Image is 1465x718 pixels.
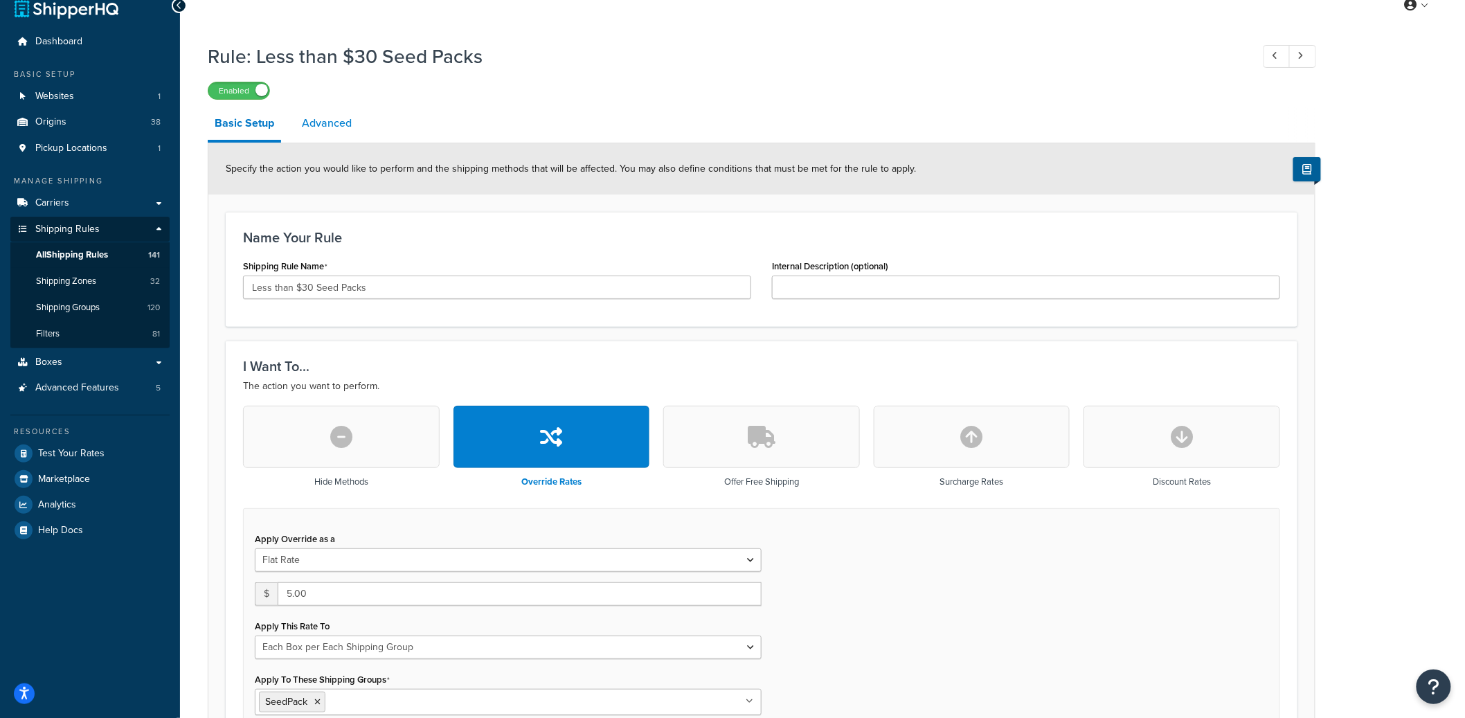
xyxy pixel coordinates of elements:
li: Origins [10,109,170,135]
h3: Override Rates [521,477,582,487]
h3: Name Your Rule [243,230,1280,245]
span: 120 [147,302,160,314]
label: Apply Override as a [255,534,335,544]
button: Open Resource Center [1417,670,1451,704]
a: Shipping Zones32 [10,269,170,294]
span: Pickup Locations [35,143,107,154]
li: Websites [10,84,170,109]
span: Shipping Rules [35,224,100,235]
a: Pickup Locations1 [10,136,170,161]
div: Basic Setup [10,69,170,80]
li: Pickup Locations [10,136,170,161]
button: Show Help Docs [1293,157,1321,181]
span: Specify the action you would like to perform and the shipping methods that will be affected. You ... [226,161,916,176]
a: Shipping Rules [10,217,170,242]
span: 1 [158,91,161,102]
li: Advanced Features [10,375,170,401]
div: Resources [10,426,170,438]
span: 141 [148,249,160,261]
span: 1 [158,143,161,154]
h3: Offer Free Shipping [724,477,799,487]
h3: I Want To... [243,359,1280,374]
a: Boxes [10,350,170,375]
a: Advanced Features5 [10,375,170,401]
label: Shipping Rule Name [243,261,327,272]
span: Advanced Features [35,382,119,394]
span: 32 [150,276,160,287]
div: Manage Shipping [10,175,170,187]
a: Marketplace [10,467,170,492]
span: Marketplace [38,474,90,485]
span: Shipping Groups [36,302,100,314]
span: Dashboard [35,36,82,48]
p: The action you want to perform. [243,378,1280,395]
a: Advanced [295,107,359,140]
a: AllShipping Rules141 [10,242,170,268]
a: Dashboard [10,29,170,55]
li: Filters [10,321,170,347]
span: 5 [156,382,161,394]
h3: Hide Methods [314,477,368,487]
a: Previous Record [1264,45,1291,68]
h3: Surcharge Rates [940,477,1004,487]
label: Apply To These Shipping Groups [255,674,390,685]
span: Test Your Rates [38,448,105,460]
li: Shipping Zones [10,269,170,294]
a: Origins38 [10,109,170,135]
a: Filters81 [10,321,170,347]
span: Help Docs [38,525,83,537]
span: Filters [36,328,60,340]
span: Carriers [35,197,69,209]
label: Apply This Rate To [255,621,330,631]
span: Boxes [35,357,62,368]
span: $ [255,582,278,606]
a: Basic Setup [208,107,281,143]
li: Shipping Rules [10,217,170,348]
a: Help Docs [10,518,170,543]
span: 81 [152,328,160,340]
a: Shipping Groups120 [10,295,170,321]
label: Internal Description (optional) [772,261,888,271]
span: Analytics [38,499,76,511]
a: Carriers [10,190,170,216]
span: All Shipping Rules [36,249,108,261]
span: Websites [35,91,74,102]
a: Next Record [1289,45,1316,68]
span: Shipping Zones [36,276,96,287]
a: Test Your Rates [10,441,170,466]
a: Websites1 [10,84,170,109]
span: SeedPack [265,694,307,709]
li: Shipping Groups [10,295,170,321]
a: Analytics [10,492,170,517]
span: 38 [151,116,161,128]
h1: Rule: Less than $30 Seed Packs [208,43,1238,70]
span: Origins [35,116,66,128]
h3: Discount Rates [1153,477,1211,487]
label: Enabled [208,82,269,99]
